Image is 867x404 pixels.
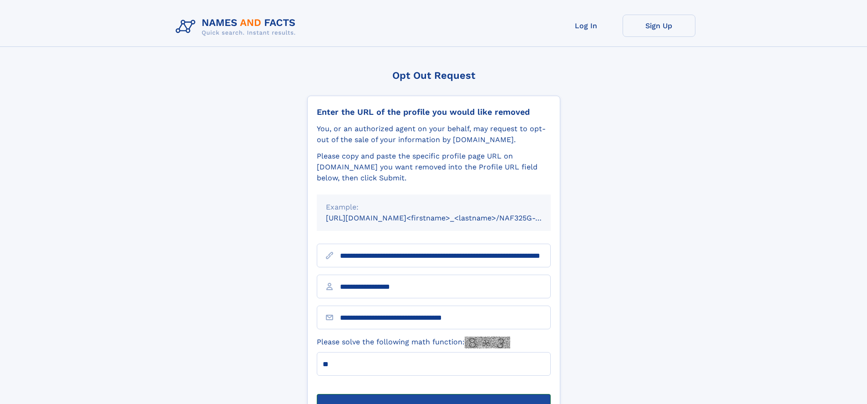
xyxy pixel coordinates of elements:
[326,202,542,213] div: Example:
[307,70,560,81] div: Opt Out Request
[623,15,695,37] a: Sign Up
[172,15,303,39] img: Logo Names and Facts
[326,214,568,222] small: [URL][DOMAIN_NAME]<firstname>_<lastname>/NAF325G-xxxxxxxx
[550,15,623,37] a: Log In
[317,107,551,117] div: Enter the URL of the profile you would like removed
[317,337,510,348] label: Please solve the following math function:
[317,123,551,145] div: You, or an authorized agent on your behalf, may request to opt-out of the sale of your informatio...
[317,151,551,184] div: Please copy and paste the specific profile page URL on [DOMAIN_NAME] you want removed into the Pr...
